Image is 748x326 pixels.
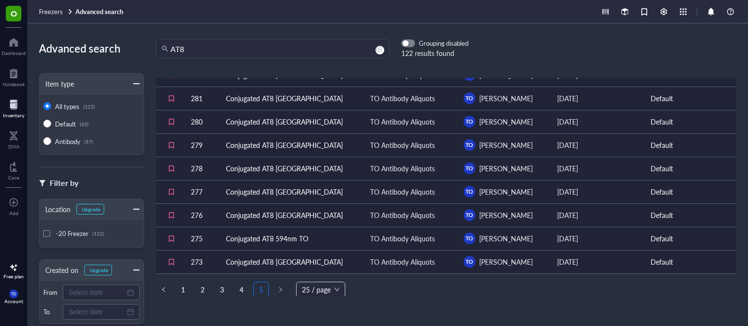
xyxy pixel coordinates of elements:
[218,227,362,250] td: Conjugated AT8 594nm TO
[8,159,19,181] a: Core
[183,110,218,133] td: 280
[39,7,74,16] a: Freezers
[479,187,533,197] span: [PERSON_NAME]
[234,282,249,297] li: 4
[195,282,210,297] a: 2
[183,250,218,273] td: 273
[8,144,19,149] div: DNA
[218,180,362,203] td: Conjugated AT8 [GEOGRAPHIC_DATA]
[370,93,435,104] div: TO Antibody Aliquots
[643,133,736,157] td: Default
[643,250,736,273] td: Default
[370,186,435,197] div: TO Antibody Aliquots
[183,180,218,203] td: 277
[183,133,218,157] td: 279
[557,93,635,104] div: [DATE]
[218,250,362,273] td: Conjugated AT8 [GEOGRAPHIC_DATA]
[302,282,339,297] span: 25 / page
[466,94,473,103] span: TO
[218,203,362,227] td: Conjugated AT8 [GEOGRAPHIC_DATA]
[2,66,25,87] a: Notebook
[479,234,533,243] span: [PERSON_NAME]
[1,50,26,56] div: Dashboard
[419,39,468,48] div: Grouping disabled
[39,204,71,215] div: Location
[55,102,79,111] span: All types
[643,180,736,203] td: Default
[466,188,473,196] span: TO
[218,87,362,110] td: Conjugated AT8 [GEOGRAPHIC_DATA]
[183,227,218,250] td: 275
[39,78,74,89] div: Item type
[273,282,288,297] li: Next Page
[93,231,104,236] div: (122)
[1,35,26,56] a: Dashboard
[84,139,93,145] div: (57)
[370,116,435,127] div: TO Antibody Aliquots
[3,273,24,279] div: Free plan
[557,210,635,220] div: [DATE]
[175,282,191,297] li: 1
[479,93,533,103] span: [PERSON_NAME]
[183,87,218,110] td: 281
[254,282,268,297] a: 5
[643,87,736,110] td: Default
[479,257,533,267] span: [PERSON_NAME]
[218,157,362,180] td: Conjugated AT8 [GEOGRAPHIC_DATA]
[370,256,435,267] div: TO Antibody Aliquots
[278,287,283,292] span: right
[55,119,76,128] span: Default
[466,71,473,79] span: TO
[370,163,435,174] div: TO Antibody Aliquots
[156,282,171,297] li: Previous Page
[214,282,230,297] li: 3
[557,233,635,244] div: [DATE]
[39,7,63,16] span: Freezers
[9,210,19,216] div: Add
[69,307,125,317] input: Select date
[370,210,435,220] div: TO Antibody Aliquots
[195,282,210,297] li: 2
[156,282,171,297] button: left
[466,235,473,243] span: TO
[466,141,473,149] span: TO
[370,233,435,244] div: TO Antibody Aliquots
[557,116,635,127] div: [DATE]
[80,121,89,127] div: (65)
[176,282,190,297] a: 1
[11,292,16,296] span: TO
[83,104,95,109] div: (122)
[75,7,125,16] a: Advanced search
[557,256,635,267] div: [DATE]
[3,112,24,118] div: Inventory
[43,308,59,316] div: To
[55,137,80,146] span: Antibody
[557,186,635,197] div: [DATE]
[370,140,435,150] div: TO Antibody Aliquots
[183,157,218,180] td: 278
[3,97,24,118] a: Inventory
[8,128,19,149] a: DNA
[8,175,19,181] div: Core
[643,157,736,180] td: Default
[479,163,533,173] span: [PERSON_NAME]
[218,110,362,133] td: Conjugated AT8 [GEOGRAPHIC_DATA]
[39,39,144,57] div: Advanced search
[253,282,269,297] li: 5
[4,298,23,304] div: Account
[50,177,78,189] div: Filter by
[161,287,167,292] span: left
[643,227,736,250] td: Default
[11,7,17,19] span: O
[466,211,473,219] span: TO
[479,140,533,150] span: [PERSON_NAME]
[557,163,635,174] div: [DATE]
[183,203,218,227] td: 276
[273,282,288,297] button: right
[215,282,229,297] a: 3
[2,81,25,87] div: Notebook
[643,110,736,133] td: Default
[39,265,78,275] div: Created on
[82,206,100,212] div: Upgrade
[643,203,736,227] td: Default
